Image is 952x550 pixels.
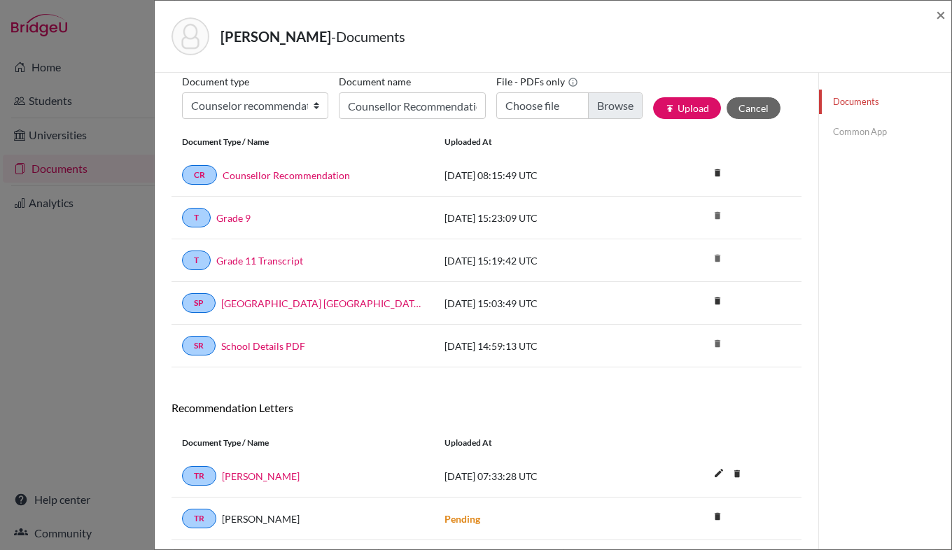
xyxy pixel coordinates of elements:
span: [PERSON_NAME] [222,512,300,526]
div: [DATE] 15:03:49 UTC [434,296,644,311]
a: delete [707,164,728,183]
a: [GEOGRAPHIC_DATA] [GEOGRAPHIC_DATA] School Profile 2025-6 [DOMAIN_NAME]_wide [221,296,423,311]
div: Document Type / Name [171,437,434,449]
a: School Details PDF [221,339,305,353]
i: delete [707,248,728,269]
div: [DATE] 08:15:49 UTC [434,168,644,183]
button: publishUpload [653,97,721,119]
a: SR [182,336,216,355]
a: TR [182,466,216,486]
strong: Pending [444,513,480,525]
a: TR [182,509,216,528]
div: [DATE] 15:19:42 UTC [434,253,644,268]
i: delete [707,290,728,311]
a: Grade 11 Transcript [216,253,303,268]
span: [DATE] 07:33:28 UTC [444,470,538,482]
a: delete [707,508,728,527]
span: × [936,4,946,24]
a: CR [182,165,217,185]
button: edit [707,464,731,485]
label: Document name [339,71,411,92]
button: Cancel [727,97,780,119]
div: [DATE] 15:23:09 UTC [434,211,644,225]
label: Document type [182,71,249,92]
a: Grade 9 [216,211,251,225]
i: delete [727,463,748,484]
a: [PERSON_NAME] [222,469,300,484]
a: delete [727,465,748,484]
i: publish [665,104,675,113]
a: SP [182,293,216,313]
a: Counsellor Recommendation [223,168,350,183]
i: delete [707,162,728,183]
h6: Recommendation Letters [171,401,801,414]
strong: [PERSON_NAME] [220,28,331,45]
div: Uploaded at [434,437,644,449]
a: T [182,208,211,227]
span: - Documents [331,28,405,45]
a: Documents [819,90,951,114]
a: T [182,251,211,270]
div: Uploaded at [434,136,644,148]
i: delete [707,506,728,527]
div: [DATE] 14:59:13 UTC [434,339,644,353]
button: Close [936,6,946,23]
i: delete [707,333,728,354]
i: delete [707,205,728,226]
a: Common App [819,120,951,144]
label: File - PDFs only [496,71,578,92]
a: delete [707,292,728,311]
i: edit [708,462,730,484]
div: Document Type / Name [171,136,434,148]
